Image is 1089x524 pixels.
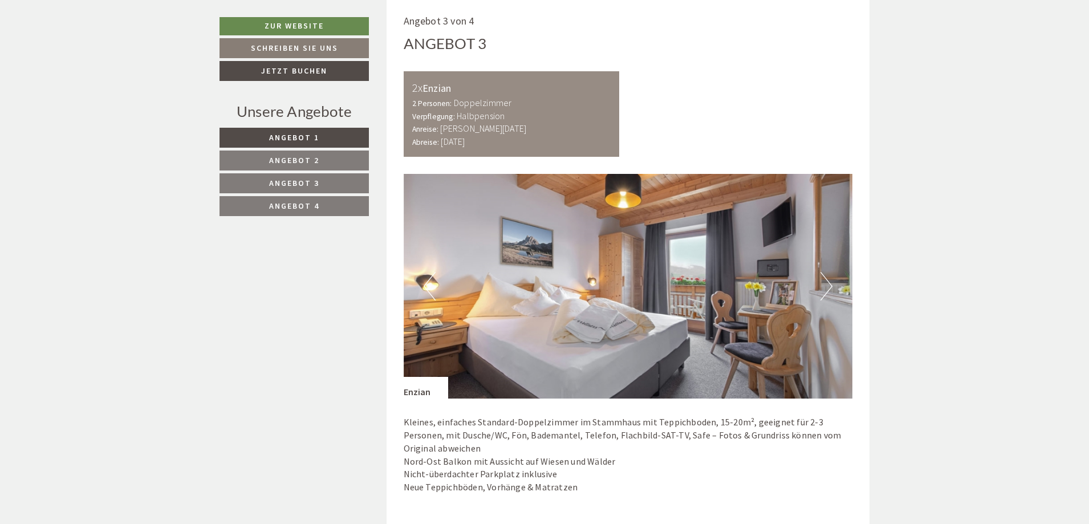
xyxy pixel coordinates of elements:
span: Angebot 4 [269,201,319,211]
small: Anreise: [412,124,439,134]
span: Angebot 3 von 4 [404,14,474,27]
div: Angebot 3 [404,33,487,54]
span: Angebot 2 [269,155,319,165]
div: Enzian [412,80,611,96]
span: Angebot 1 [269,132,319,143]
img: image [404,174,853,399]
b: Doppelzimmer [454,97,511,108]
small: 2 Personen: [412,99,452,108]
a: Schreiben Sie uns [220,38,369,58]
b: [DATE] [441,136,465,147]
a: Zur Website [220,17,369,35]
b: Halbpension [457,110,505,121]
div: Enzian [404,377,448,399]
div: Guten Tag, wie können wir Ihnen helfen? [9,31,186,66]
div: Unsere Angebote [220,101,369,122]
div: [GEOGRAPHIC_DATA] [18,34,181,43]
button: Previous [424,272,436,300]
div: Dienstag [197,9,253,29]
small: 16:17 [18,56,181,64]
a: Jetzt buchen [220,61,369,81]
button: Next [820,272,832,300]
span: Angebot 3 [269,178,319,188]
button: Senden [381,300,449,320]
b: [PERSON_NAME][DATE] [440,123,526,134]
small: Abreise: [412,137,440,147]
p: Kleines, einfaches Standard-Doppelzimmer im Stammhaus mit Teppichboden, 15-20m², geeignet für 2-3... [404,416,853,494]
small: Verpflegung: [412,112,455,121]
b: 2x [412,80,422,95]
